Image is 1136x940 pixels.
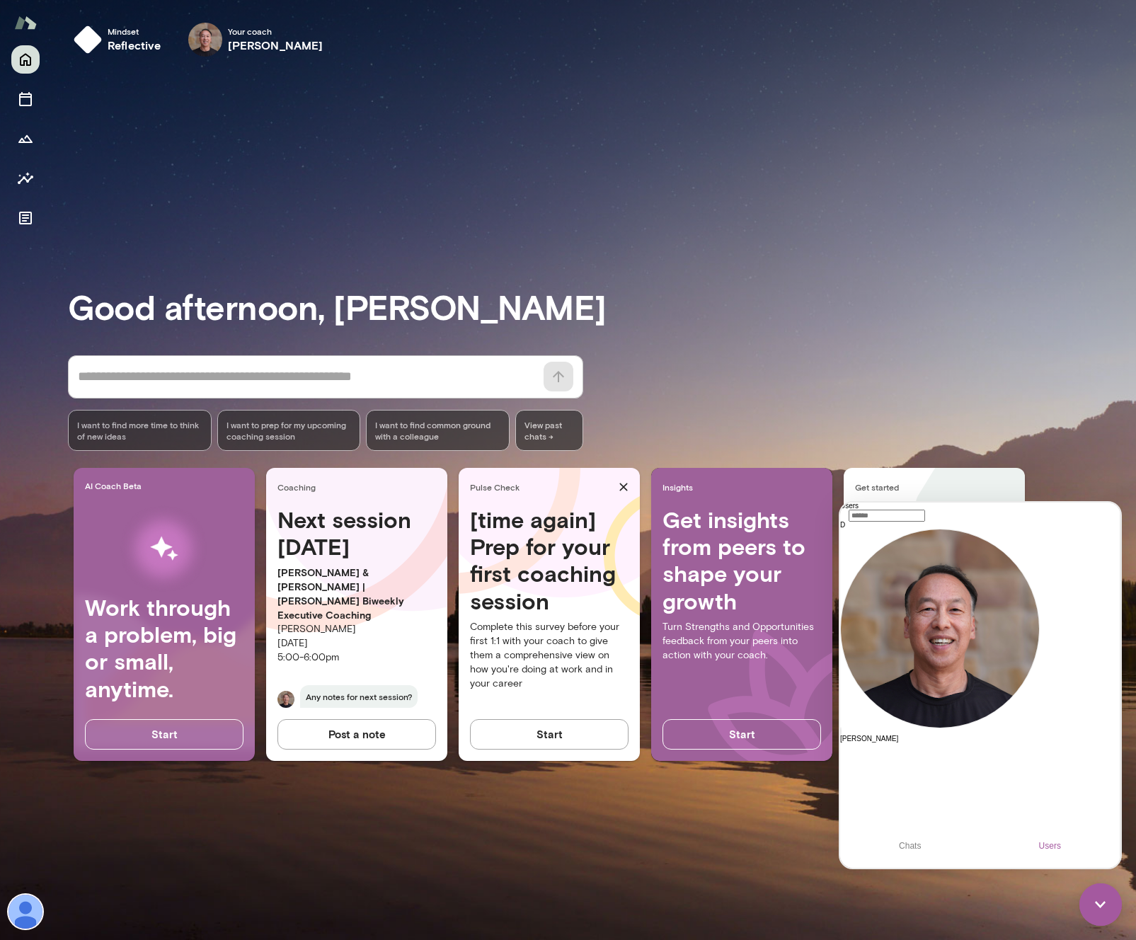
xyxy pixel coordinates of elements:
[11,164,40,193] button: Insights
[662,620,821,663] p: Turn Strengths and Opportunities feedback from your peers into action with your coach.
[277,691,294,708] img: Derrick
[515,410,583,451] span: View past chats ->
[108,37,161,54] h6: reflective
[108,25,161,37] span: Mindset
[855,481,1019,493] span: Get started
[277,506,436,561] h4: Next session [DATE]
[277,622,436,636] p: [PERSON_NAME]
[68,287,1136,326] h3: Good afternoon, [PERSON_NAME]
[470,481,613,493] span: Pulse Check
[662,506,821,615] h4: Get insights from peers to shape your growth
[375,419,500,442] span: I want to find common ground with a colleague
[68,410,212,451] div: I want to find more time to think of new ideas
[14,9,37,36] img: Mento
[277,481,442,493] span: Coaching
[300,685,418,708] span: Any notes for next session?
[59,338,81,348] div: Chats
[470,719,629,749] button: Start
[277,650,436,665] p: 5:00 - 6:00pm
[74,25,102,54] img: mindset
[11,45,40,74] button: Home
[277,566,436,622] p: [PERSON_NAME] & [PERSON_NAME] | [PERSON_NAME] Biweekly Executive Coaching
[188,23,222,57] img: Derrick Mar
[662,719,821,749] button: Start
[85,594,243,703] h4: Work through a problem, big or small, anytime.
[101,504,227,594] img: AI Workflows
[85,719,243,749] button: Start
[68,17,173,62] button: Mindsetreflective
[217,410,361,451] div: I want to prep for my upcoming coaching session
[77,419,202,442] span: I want to find more time to think of new ideas
[228,25,323,37] span: Your coach
[11,85,40,113] button: Sessions
[470,620,629,691] p: Complete this survey before your first 1:1 with your coach to give them a comprehensive view on h...
[662,481,827,493] span: Insights
[199,338,221,348] div: Users
[366,410,510,451] div: I want to find common ground with a colleague
[178,17,333,62] div: Derrick MarYour coach[PERSON_NAME]
[277,719,436,749] button: Post a note
[228,37,323,54] h6: [PERSON_NAME]
[11,204,40,232] button: Documents
[11,125,40,153] button: Growth Plan
[277,636,436,650] p: [DATE]
[85,480,249,491] span: AI Coach Beta
[470,506,629,615] h4: [time again] Prep for your first coaching session
[226,419,352,442] span: I want to prep for my upcoming coaching session
[8,895,42,929] img: Fernando Ramirez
